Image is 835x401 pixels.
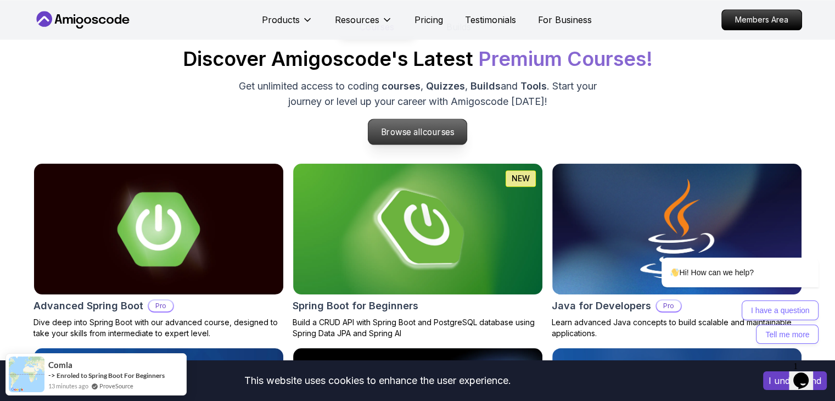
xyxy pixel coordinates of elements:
button: Accept cookies [763,371,827,390]
span: Quizzes [426,80,465,92]
span: courses [423,127,455,137]
a: For Business [538,13,592,26]
p: Learn advanced Java concepts to build scalable and maintainable applications. [552,317,802,339]
a: Testimonials [465,13,516,26]
iframe: chat widget [789,357,824,390]
p: NEW [512,173,530,184]
span: 13 minutes ago [48,381,88,391]
p: Members Area [722,10,802,30]
a: Spring Boot for Beginners cardNEWSpring Boot for BeginnersBuild a CRUD API with Spring Boot and P... [293,163,543,339]
img: Spring Boot for Beginners card [293,164,542,294]
span: Premium Courses! [478,47,653,71]
p: Get unlimited access to coding , , and . Start your journey or level up your career with Amigosco... [233,79,602,109]
p: Browse all [368,119,467,144]
p: Pro [149,300,173,311]
button: Resources [335,13,393,35]
img: Advanced Spring Boot card [34,164,283,294]
p: Dive deep into Spring Boot with our advanced course, designed to take your skills from intermedia... [33,317,284,339]
a: ProveSource [99,381,133,391]
span: -> [48,371,55,380]
img: Java for Developers card [552,164,802,294]
button: Products [262,13,313,35]
div: This website uses cookies to enhance the user experience. [8,369,747,393]
h2: Spring Boot for Beginners [293,298,418,314]
h2: Java for Developers [552,298,651,314]
p: Resources [335,13,379,26]
p: Products [262,13,300,26]
span: courses [382,80,421,92]
h2: Advanced Spring Boot [33,298,143,314]
p: Build a CRUD API with Spring Boot and PostgreSQL database using Spring Data JPA and Spring AI [293,317,543,339]
span: comla [48,360,72,370]
span: Builds [470,80,501,92]
a: Browse allcourses [368,119,467,146]
iframe: chat widget [626,159,824,352]
a: Pricing [414,13,443,26]
a: Java for Developers cardJava for DevelopersProLearn advanced Java concepts to build scalable and ... [552,163,802,339]
h2: Discover Amigoscode's Latest [183,48,653,70]
img: provesource social proof notification image [9,357,44,392]
span: Tools [520,80,547,92]
a: Enroled to Spring Boot For Beginners [57,371,165,380]
a: Advanced Spring Boot cardAdvanced Spring BootProDive deep into Spring Boot with our advanced cour... [33,163,284,339]
a: Members Area [721,9,802,30]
